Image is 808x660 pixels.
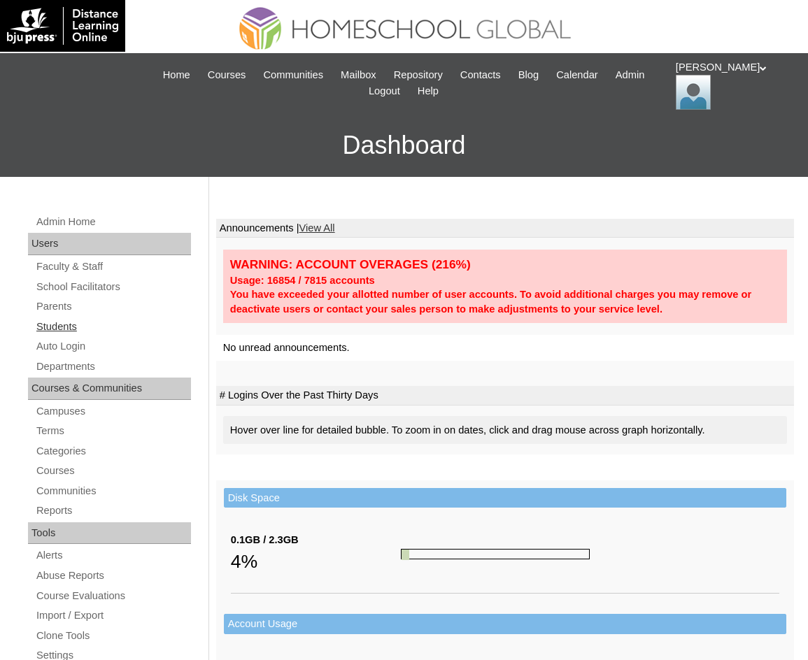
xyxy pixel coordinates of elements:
[676,75,711,110] img: Ariane Ebuen
[156,67,197,83] a: Home
[35,403,191,420] a: Campuses
[35,318,191,336] a: Students
[216,386,794,406] td: # Logins Over the Past Thirty Days
[418,83,439,99] span: Help
[35,278,191,296] a: School Facilitators
[231,533,401,547] div: 0.1GB / 2.3GB
[460,67,501,83] span: Contacts
[231,547,401,575] div: 4%
[223,416,787,445] div: Hover over line for detailed bubble. To zoom in on dates, click and drag mouse across graph horiz...
[511,67,546,83] a: Blog
[224,488,786,508] td: Disk Space
[257,67,331,83] a: Communities
[28,378,191,400] div: Courses & Communities
[518,67,539,83] span: Blog
[35,338,191,355] a: Auto Login
[549,67,604,83] a: Calendar
[216,335,794,361] td: No unread announcements.
[230,275,375,286] strong: Usage: 16854 / 7815 accounts
[341,67,376,83] span: Mailbox
[299,222,335,234] a: View All
[676,60,794,110] div: [PERSON_NAME]
[369,83,400,99] span: Logout
[35,567,191,584] a: Abuse Reports
[230,287,780,316] div: You have exceeded your allotted number of user accounts. To avoid additional charges you may remo...
[224,614,786,634] td: Account Usage
[35,627,191,645] a: Clone Tools
[35,358,191,375] a: Departments
[35,587,191,605] a: Course Evaluations
[28,522,191,545] div: Tools
[35,547,191,564] a: Alerts
[35,443,191,460] a: Categories
[616,67,645,83] span: Admin
[394,67,443,83] span: Repository
[362,83,407,99] a: Logout
[7,7,118,45] img: logo-white.png
[163,67,190,83] span: Home
[230,257,780,273] div: WARNING: ACCOUNT OVERAGES (216%)
[35,607,191,624] a: Import / Export
[208,67,246,83] span: Courses
[7,114,801,177] h3: Dashboard
[216,219,794,238] td: Announcements |
[35,258,191,275] a: Faculty & Staff
[35,213,191,231] a: Admin Home
[35,502,191,519] a: Reports
[28,233,191,255] div: Users
[609,67,652,83] a: Admin
[35,422,191,440] a: Terms
[35,462,191,480] a: Courses
[556,67,597,83] span: Calendar
[264,67,324,83] span: Communities
[334,67,383,83] a: Mailbox
[35,298,191,315] a: Parents
[387,67,450,83] a: Repository
[453,67,508,83] a: Contacts
[35,482,191,500] a: Communities
[411,83,446,99] a: Help
[201,67,253,83] a: Courses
